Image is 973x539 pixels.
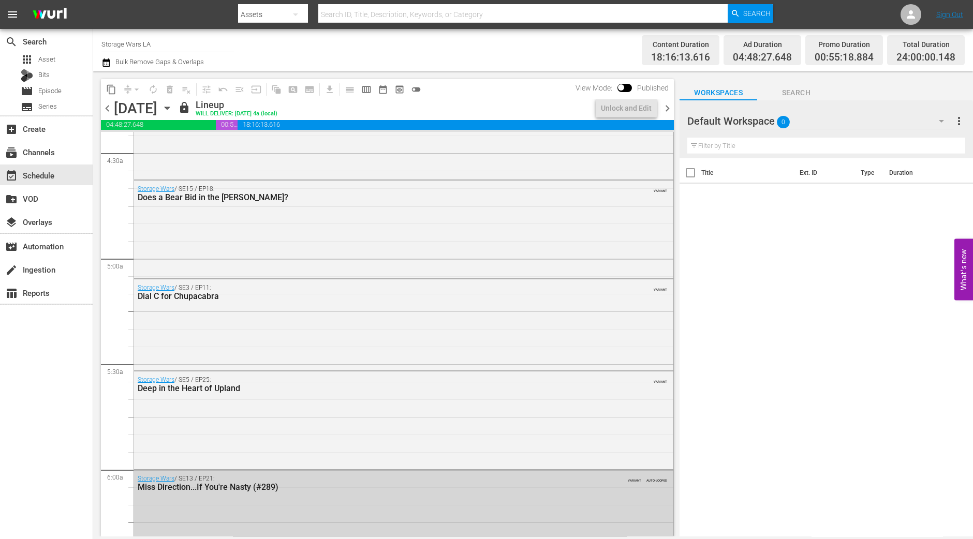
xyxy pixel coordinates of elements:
[338,79,358,99] span: Day Calendar View
[231,81,248,98] span: Fill episodes with ad slates
[5,193,18,205] span: VOD
[5,216,18,229] span: Overlays
[101,119,216,130] span: 04:48:27.648
[793,158,854,187] th: Ext. ID
[5,264,18,276] span: Ingestion
[138,291,613,301] div: Dial C for Chupacabra
[21,53,33,66] span: Asset
[138,475,174,482] a: Storage Wars
[5,36,18,48] span: Search
[953,115,965,127] span: more_vert
[743,4,771,23] span: Search
[757,86,835,99] span: Search
[21,101,33,113] span: Series
[178,101,190,114] span: lock
[5,287,18,300] span: Reports
[596,99,657,117] button: Unlock and Edit
[570,84,617,92] span: View Mode:
[114,100,157,117] div: [DATE]
[936,10,963,19] a: Sign Out
[733,37,792,52] div: Ad Duration
[138,185,613,202] div: / SE15 / EP18:
[301,81,318,98] span: Create Series Block
[661,102,674,115] span: chevron_right
[896,52,955,64] span: 24:00:00.148
[5,146,18,159] span: Channels
[38,101,57,112] span: Series
[38,54,55,65] span: Asset
[248,81,264,98] span: Update Metadata from Key Asset
[196,111,277,117] div: WILL DELIVER: [DATE] 4a (local)
[25,3,75,27] img: ans4CAIJ8jUAAAAAAAAAAAAAAAAAAAAAAAAgQb4GAAAAAAAAAAAAAAAAAAAAAAAAJMjXAAAAAAAAAAAAAAAAAAAAAAAAgAT5G...
[378,84,388,95] span: date_range_outlined
[411,84,421,95] span: toggle_off
[21,85,33,97] span: Episode
[138,482,613,492] div: Miss Direction...If You're Nasty (#289)
[654,283,667,291] span: VARIANT
[375,81,391,98] span: Month Calendar View
[651,37,710,52] div: Content Duration
[632,84,674,92] span: Published
[138,475,613,492] div: / SE13 / EP21:
[216,119,238,130] span: 00:55:18.884
[394,84,405,95] span: preview_outlined
[651,52,710,64] span: 18:16:13.616
[138,185,174,192] a: Storage Wars
[103,81,120,98] span: Copy Lineup
[687,107,954,136] div: Default Workspace
[654,184,667,192] span: VARIANT
[138,284,613,301] div: / SE3 / EP11:
[138,376,613,393] div: / SE5 / EP25:
[38,86,62,96] span: Episode
[358,81,375,98] span: Week Calendar View
[264,79,285,99] span: Refresh All Search Blocks
[728,4,773,23] button: Search
[101,102,114,115] span: chevron_left
[777,111,790,133] span: 0
[21,69,33,82] div: Bits
[138,383,613,393] div: Deep in the Heart of Upland
[178,81,195,98] span: Clear Lineup
[120,81,145,98] span: Remove Gaps & Overlaps
[138,192,613,202] div: Does a Bear Bid in the [PERSON_NAME]?
[285,81,301,98] span: Create Search Block
[38,70,50,80] span: Bits
[733,52,792,64] span: 04:48:27.648
[238,119,674,130] span: 18:16:13.616
[361,84,372,95] span: calendar_view_week_outlined
[601,99,652,117] div: Unlock and Edit
[646,474,667,482] span: AUTO-LOOPED
[318,79,338,99] span: Download as CSV
[701,158,793,187] th: Title
[815,37,874,52] div: Promo Duration
[138,284,174,291] a: Storage Wars
[114,58,204,66] span: Bulk Remove Gaps & Overlaps
[106,84,116,95] span: content_copy
[391,81,408,98] span: View Backup
[954,239,973,301] button: Open Feedback Widget
[5,241,18,253] span: Automation
[815,52,874,64] span: 00:55:18.884
[5,170,18,182] span: Schedule
[854,158,883,187] th: Type
[654,375,667,383] span: VARIANT
[5,123,18,136] span: Create
[6,8,19,21] span: menu
[145,81,161,98] span: Loop Content
[896,37,955,52] div: Total Duration
[617,84,625,91] span: Toggle to switch from Published to Draft view.
[883,158,945,187] th: Duration
[953,109,965,133] button: more_vert
[680,86,757,99] span: Workspaces
[138,376,174,383] a: Storage Wars
[628,474,641,482] span: VARIANT
[196,99,277,111] div: Lineup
